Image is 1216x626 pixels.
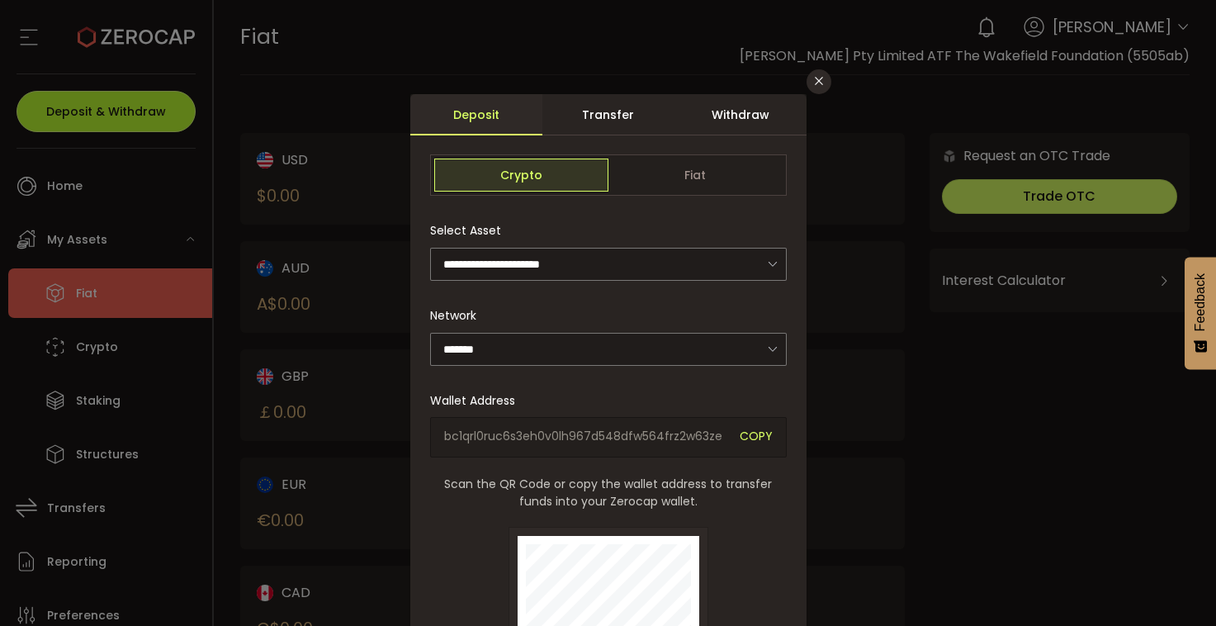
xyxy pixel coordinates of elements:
[674,94,807,135] div: Withdraw
[434,159,608,192] span: Crypto
[1185,257,1216,369] button: Feedback - Show survey
[1133,547,1216,626] iframe: Chat Widget
[608,159,783,192] span: Fiat
[807,69,831,94] button: Close
[444,428,727,447] span: bc1qrl0ruc6s3eh0v0lh967d548dfw564frz2w63ze
[430,307,486,324] label: Network
[740,428,773,447] span: COPY
[410,94,542,135] div: Deposit
[542,94,674,135] div: Transfer
[1193,273,1208,331] span: Feedback
[430,222,511,239] label: Select Asset
[430,476,787,510] span: Scan the QR Code or copy the wallet address to transfer funds into your Zerocap wallet.
[430,392,525,409] label: Wallet Address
